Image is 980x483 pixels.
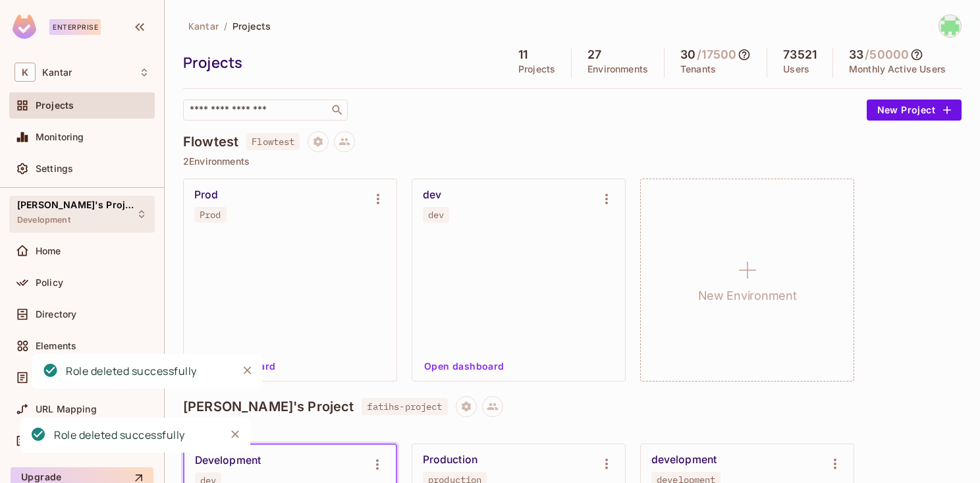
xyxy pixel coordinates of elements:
[697,48,736,61] h5: / 17500
[246,133,300,150] span: Flowtest
[13,14,36,39] img: SReyMgAAAABJRU5ErkJggg==
[17,215,70,225] span: Development
[14,63,36,82] span: K
[200,210,221,220] div: Prod
[849,48,863,61] h5: 33
[456,403,477,415] span: Project settings
[593,186,620,212] button: Environment settings
[419,356,510,377] button: Open dashboard
[423,453,477,467] div: Production
[308,138,329,150] span: Project settings
[939,15,961,37] img: ritik.gariya@kantar.com
[42,67,72,78] span: Workspace: Kantar
[17,200,136,210] span: [PERSON_NAME]'s Project
[518,64,555,74] p: Projects
[651,453,717,467] div: development
[680,64,716,74] p: Tenants
[183,53,496,72] div: Projects
[190,356,281,377] button: Open dashboard
[423,188,441,202] div: dev
[36,309,76,320] span: Directory
[54,427,185,443] div: Role deleted successfully
[195,454,261,467] div: Development
[849,64,946,74] p: Monthly Active Users
[225,424,245,444] button: Close
[183,399,354,414] h4: [PERSON_NAME]'s Project
[428,210,444,220] div: dev
[194,188,218,202] div: Prod
[183,156,962,167] p: 2 Environments
[36,132,84,142] span: Monitoring
[783,64,809,74] p: Users
[232,20,271,32] span: Projects
[587,64,648,74] p: Environments
[183,134,238,150] h4: Flowtest
[518,48,528,61] h5: 11
[698,286,797,306] h1: New Environment
[362,398,447,415] span: fatihs-project
[365,186,391,212] button: Environment settings
[224,20,227,32] li: /
[36,246,61,256] span: Home
[680,48,695,61] h5: 30
[188,20,219,32] span: Kantar
[867,99,962,121] button: New Project
[364,451,391,478] button: Environment settings
[587,48,601,61] h5: 27
[36,277,63,288] span: Policy
[36,100,74,111] span: Projects
[183,421,962,432] p: 3 Environments
[36,341,76,351] span: Elements
[865,48,909,61] h5: / 50000
[593,451,620,477] button: Environment settings
[783,48,817,61] h5: 73521
[36,163,73,174] span: Settings
[49,19,101,35] div: Enterprise
[822,451,848,477] button: Environment settings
